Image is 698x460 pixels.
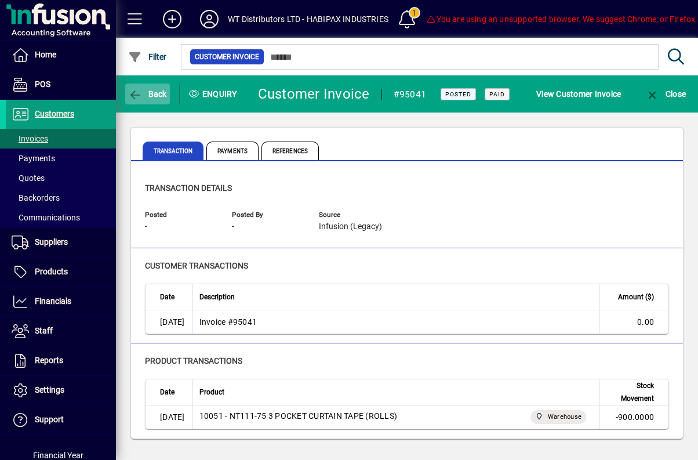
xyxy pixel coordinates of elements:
[154,9,191,30] button: Add
[35,385,64,394] span: Settings
[489,90,505,98] span: Paid
[143,142,203,160] span: Transaction
[6,228,116,257] a: Suppliers
[228,10,388,28] div: WT Distributors LTD - HABIPAX INDUSTRIES
[6,287,116,316] a: Financials
[116,84,180,104] app-page-header-button: Back
[199,386,224,399] span: Product
[6,405,116,434] a: Support
[533,84,624,104] button: View Customer Invoice
[232,211,301,219] span: Posted by
[6,317,116,346] a: Staff
[199,291,235,303] span: Description
[192,310,599,334] td: Invoice #95041
[6,346,116,375] a: Reports
[6,129,116,148] a: Invoices
[35,296,71,306] span: Financials
[6,168,116,188] a: Quotes
[128,89,167,99] span: Back
[180,85,249,103] div: Enquiry
[530,410,586,424] span: Warehouse
[35,237,68,247] span: Suppliers
[6,208,116,227] a: Communications
[536,85,621,103] span: View Customer Invoice
[199,410,398,424] div: 10051 - NT111-75 3 POCKET CURTAIN TAPE (ROLLS)
[145,356,242,365] span: Product transactions
[599,310,668,334] td: 0.00
[12,134,48,143] span: Invoices
[426,15,697,24] span: You are using an unsupported browser. We suggest Chrome, or Firefox.
[6,258,116,287] a: Products
[606,379,654,405] span: Stock Movement
[319,222,382,231] span: Infusion (Legacy)
[6,70,116,99] a: POS
[125,46,170,67] button: Filter
[599,405,668,429] td: -900.0000
[319,211,388,219] span: Source
[6,148,116,168] a: Payments
[145,183,232,193] span: Transaction details
[232,222,234,231] span: -
[191,9,228,30] button: Profile
[642,84,689,104] button: Close
[618,291,654,303] span: Amount ($)
[261,142,319,160] span: References
[160,386,174,399] span: Date
[146,405,192,429] td: [DATE]
[33,451,83,460] span: Financial Year
[633,84,698,104] app-page-header-button: Close enquiry
[12,213,80,222] span: Communications
[145,211,215,219] span: Posted
[445,90,471,98] span: Posted
[394,85,427,104] div: #95041
[206,142,259,160] span: Payments
[195,51,259,63] span: Customer Invoice
[548,411,581,423] span: Warehouse
[645,89,686,99] span: Close
[35,326,53,335] span: Staff
[6,41,116,70] a: Home
[6,188,116,208] a: Backorders
[35,267,68,276] span: Products
[35,50,56,59] span: Home
[128,52,167,61] span: Filter
[35,356,63,365] span: Reports
[258,85,370,103] div: Customer Invoice
[6,376,116,405] a: Settings
[160,291,174,303] span: Date
[125,84,170,104] button: Back
[35,415,64,424] span: Support
[12,173,45,183] span: Quotes
[12,154,55,163] span: Payments
[35,109,74,118] span: Customers
[145,222,147,231] span: -
[12,193,60,202] span: Backorders
[145,261,248,270] span: customer transactions
[35,79,50,89] span: POS
[146,310,192,334] td: [DATE]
